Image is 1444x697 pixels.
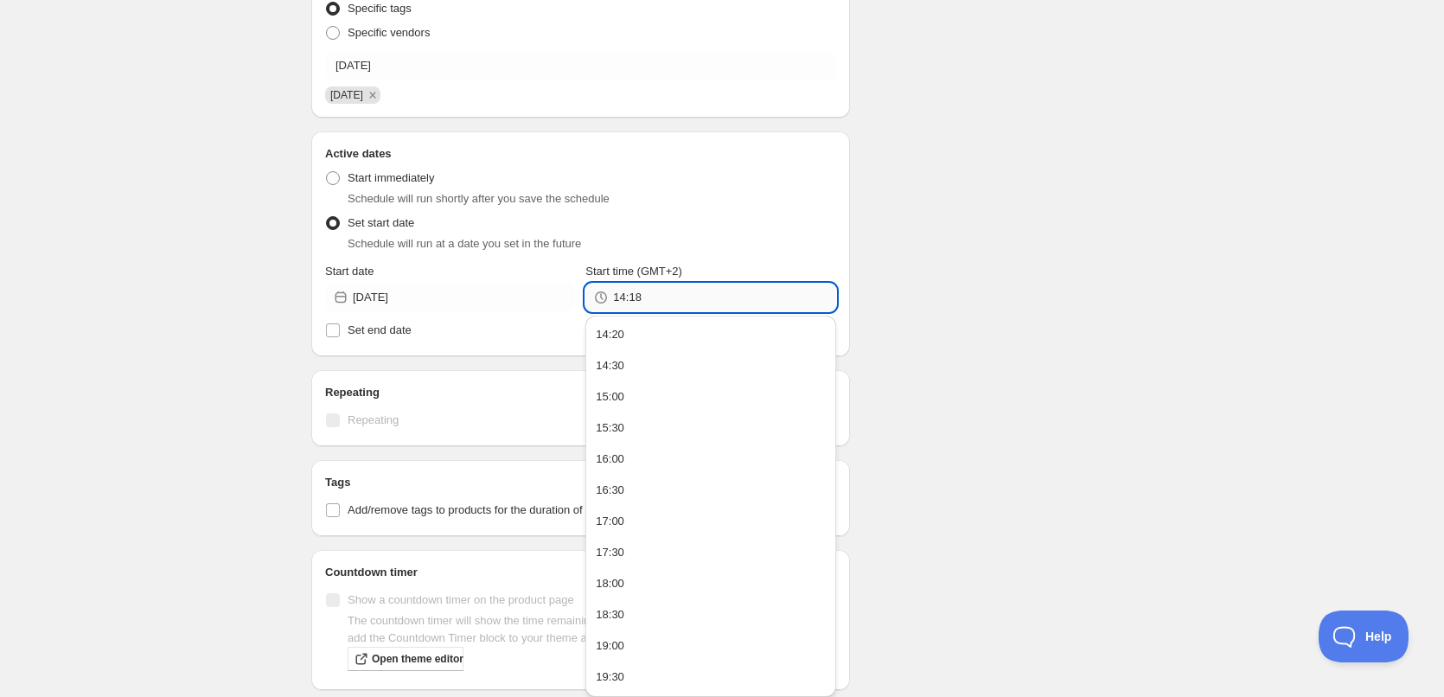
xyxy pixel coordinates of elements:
span: Specific tags [348,2,412,15]
div: 16:30 [596,482,624,499]
h2: Repeating [325,384,836,401]
button: 16:00 [591,445,830,473]
div: 18:00 [596,575,624,592]
div: 14:30 [596,357,624,374]
iframe: Toggle Customer Support [1319,611,1409,662]
span: Schedule will run shortly after you save the schedule [348,192,610,205]
span: Start immediately [348,171,434,184]
div: 15:00 [596,388,624,406]
div: 15:30 [596,419,624,437]
span: Set start date [348,216,414,229]
div: 19:30 [596,668,624,686]
button: 17:30 [591,539,830,566]
span: Set end date [348,323,412,336]
button: 19:30 [591,663,830,691]
h2: Tags [325,474,836,491]
button: Remove 28/08/2025 [365,87,380,103]
div: 16:00 [596,451,624,468]
span: Schedule will run at a date you set in the future [348,237,581,250]
span: Show a countdown timer on the product page [348,593,574,606]
span: 28/08/2025 [330,89,363,101]
button: 15:00 [591,383,830,411]
button: 18:00 [591,570,830,598]
div: 14:20 [596,326,624,343]
button: 15:30 [591,414,830,442]
span: Open theme editor [372,652,463,666]
button: 14:30 [591,352,830,380]
span: Repeating [348,413,399,426]
button: 19:00 [591,632,830,660]
h2: Countdown timer [325,564,836,581]
div: 19:00 [596,637,624,655]
button: 14:20 [591,321,830,348]
a: Open theme editor [348,647,463,671]
button: 17:00 [591,508,830,535]
span: Start date [325,265,374,278]
h2: Active dates [325,145,836,163]
div: 17:30 [596,544,624,561]
span: Add/remove tags to products for the duration of the schedule [348,503,649,516]
p: The countdown timer will show the time remaining until the end of the schedule. Remember to add t... [348,612,836,647]
span: Start time (GMT+2) [585,265,682,278]
span: Specific vendors [348,26,430,39]
button: 18:30 [591,601,830,629]
button: 16:30 [591,476,830,504]
div: 18:30 [596,606,624,623]
div: 17:00 [596,513,624,530]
